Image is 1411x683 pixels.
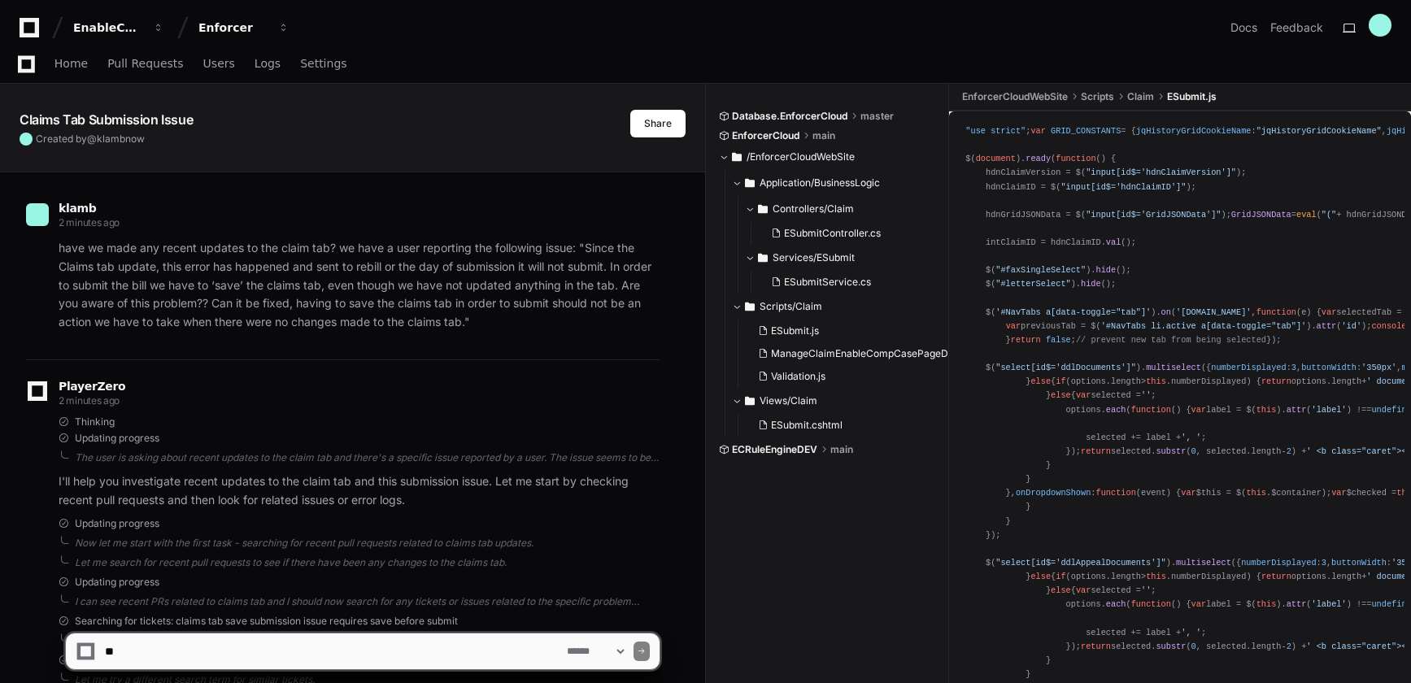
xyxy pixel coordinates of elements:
svg: Directory [745,391,755,411]
span: Created by [36,133,145,146]
button: Application/BusinessLogic [732,170,951,196]
span: jqHistoryGridCookieName [1136,126,1252,136]
span: numberDisplayed [1171,572,1246,581]
span: Updating progress [75,576,159,589]
span: if [1056,376,1065,386]
span: var [1076,585,1091,595]
svg: Directory [758,199,768,219]
span: Updating progress [75,432,159,445]
span: hide [1096,265,1117,275]
span: var [1331,488,1346,498]
button: ManageClaimEnableCompCasePageData.js [751,342,954,365]
span: main [812,129,835,142]
button: ESubmit.js [751,320,954,342]
div: Enforcer [198,20,268,36]
span: $container [1271,488,1322,498]
a: Pull Requests [107,46,183,83]
span: buttonWidth [1301,363,1357,372]
a: Logs [255,46,281,83]
span: multiselect [1146,363,1201,372]
span: this [1256,405,1277,415]
span: "#faxSingleSelect" [995,265,1086,275]
span: @ [87,133,97,145]
button: Services/ESubmit [745,245,951,271]
span: on [1161,307,1171,317]
span: '' [1141,585,1151,595]
div: I can see recent PRs related to claims tab and I should now search for any tickets or issues rela... [75,595,660,608]
span: length [1111,376,1141,386]
button: /EnforcerCloudWebSite [719,144,938,170]
button: Validation.js [751,365,954,388]
span: each [1106,405,1126,415]
app-text-character-animate: Claims Tab Submission Issue [20,111,193,128]
span: 3 [1291,363,1296,372]
span: else [1051,390,1071,400]
span: else [1030,376,1051,386]
span: master [860,110,894,123]
span: length [1331,376,1361,386]
span: onDropdownShown [1016,488,1091,498]
span: this [1146,572,1166,581]
span: ESubmitService.cs [784,276,871,289]
a: Docs [1230,20,1257,36]
span: EnforcerCloudWebSite [962,90,1068,103]
span: main [830,443,853,456]
span: substr [1156,446,1186,456]
span: this [1246,488,1266,498]
span: ESubmit.js [1167,90,1217,103]
button: ESubmit.cshtml [751,414,941,437]
svg: Directory [758,248,768,268]
span: PlayerZero [59,381,125,391]
button: Feedback [1270,20,1323,36]
span: var [1322,307,1336,317]
span: 'label' [1312,405,1347,415]
span: Settings [300,59,346,68]
span: EnforcerCloud [732,129,799,142]
span: e [1301,307,1306,317]
span: 'label' [1312,599,1347,609]
span: else [1051,585,1071,595]
span: numberDisplayed [1171,376,1246,386]
span: ESubmit.cshtml [771,419,843,432]
span: console [1371,321,1406,331]
button: Views/Claim [732,388,951,414]
button: EnableComp [67,13,171,42]
span: Users [203,59,235,68]
span: return [1081,446,1111,456]
span: numberDisplayed [1211,363,1286,372]
span: multiselect [1176,558,1231,568]
span: return [1261,572,1291,581]
span: ready [1026,154,1051,163]
span: ESubmitController.cs [784,227,881,240]
span: Updating progress [75,517,159,530]
span: function [1131,405,1171,415]
span: event [1141,488,1166,498]
span: attr [1287,599,1307,609]
span: var [1006,321,1021,331]
span: attr [1287,405,1307,415]
a: Settings [300,46,346,83]
span: return [1261,376,1291,386]
span: var [1076,390,1091,400]
span: 2 minutes ago [59,394,120,407]
a: Home [54,46,88,83]
span: Validation.js [771,370,825,383]
span: '#NavTabs a[data-toggle="tab"]' [995,307,1151,317]
span: Pull Requests [107,59,183,68]
span: document [976,154,1016,163]
span: ', ' [1181,433,1201,442]
span: 0 [1191,446,1196,456]
span: ESubmit.js [771,324,819,337]
span: "select[id$='ddlDocuments']" [995,363,1136,372]
span: var [1191,599,1206,609]
p: I'll help you investigate recent updates to the claim tab and this submission issue. Let me start... [59,472,660,510]
span: "jqHistoryGridCookieName" [1256,126,1382,136]
span: "input[id$='hdnClaimID']" [1060,182,1186,192]
span: return [1011,335,1041,345]
span: Scripts [1081,90,1114,103]
div: The user is asking about recent updates to the claim tab and there's a specific issue reported by... [75,451,660,464]
span: length [1331,572,1361,581]
a: Users [203,46,235,83]
span: hide [1081,279,1101,289]
span: Services/ESubmit [773,251,855,264]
